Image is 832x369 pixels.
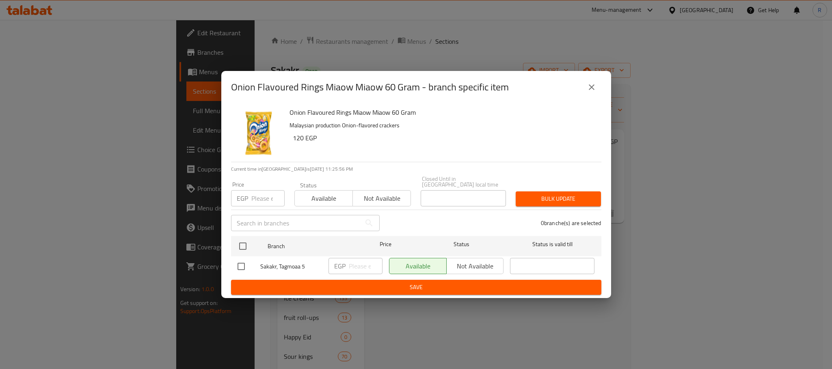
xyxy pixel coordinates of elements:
h2: Onion Flavoured Rings Miaow Miaow 60 Gram - branch specific item [231,81,509,94]
button: Not available [352,190,411,206]
span: Status [419,239,504,249]
span: Status is valid till [510,239,594,249]
span: Bulk update [522,194,594,204]
p: Current time in [GEOGRAPHIC_DATA] is [DATE] 11:25:56 PM [231,165,601,173]
span: Not available [356,193,408,204]
button: Bulk update [516,191,601,206]
input: Search in branches [231,215,361,231]
h6: 120 EGP [293,132,595,144]
h6: Onion Flavoured Rings Miaow Miaow 60 Gram [290,107,595,118]
img: Onion Flavoured Rings Miaow Miaow 60 Gram [231,107,283,159]
p: EGP [237,193,248,203]
span: Price [359,239,413,249]
input: Please enter price [251,190,285,206]
p: 0 branche(s) are selected [541,219,601,227]
button: close [582,77,601,97]
span: Available [298,193,350,204]
span: Sakakr, Tagmoaa 5 [260,262,322,272]
p: EGP [334,261,346,271]
button: Available [294,190,353,206]
span: Save [238,282,595,292]
input: Please enter price [349,258,383,274]
button: Save [231,280,601,295]
span: Branch [268,241,352,251]
p: Malaysian production Onion-flavored crackers [290,120,595,131]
